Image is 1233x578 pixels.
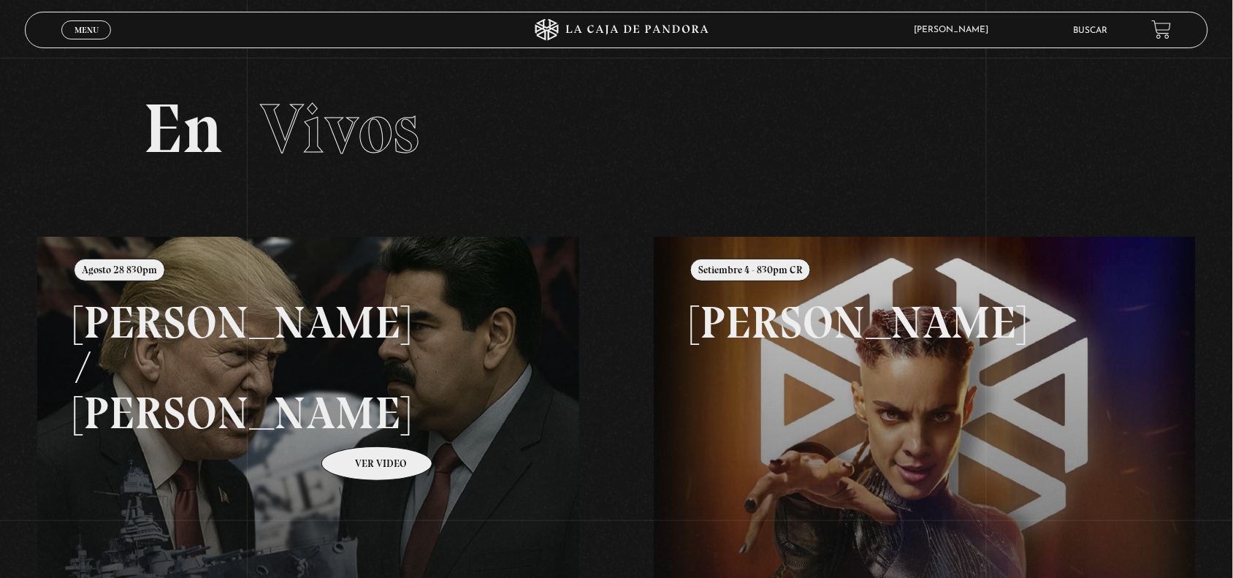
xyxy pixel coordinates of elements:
[260,87,419,170] span: Vivos
[143,94,1090,164] h2: En
[69,38,104,48] span: Cerrar
[1152,20,1172,39] a: View your shopping cart
[907,26,1004,34] span: [PERSON_NAME]
[1074,26,1108,35] a: Buscar
[75,26,99,34] span: Menu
